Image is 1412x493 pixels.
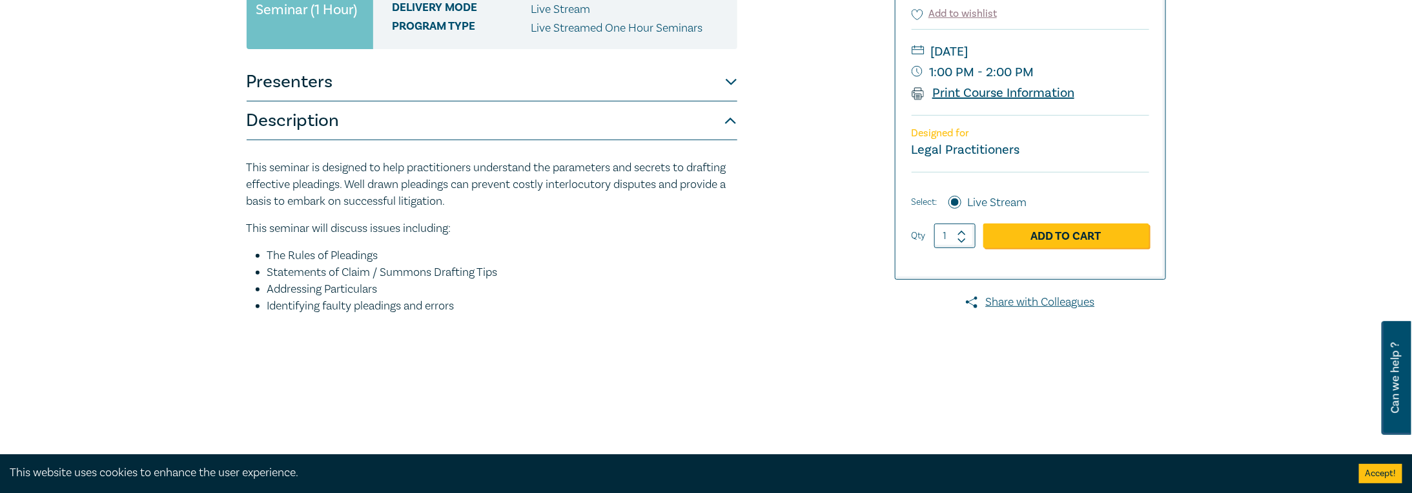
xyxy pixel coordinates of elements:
[968,194,1027,211] label: Live Stream
[912,195,937,209] span: Select:
[393,1,531,18] span: Delivery Mode
[531,20,703,37] p: Live Streamed One Hour Seminars
[247,101,737,140] button: Description
[267,264,737,281] li: Statements of Claim / Summons Drafting Tips
[983,224,1149,248] a: Add to Cart
[531,2,591,17] span: Live Stream
[912,62,1149,83] small: 1:00 PM - 2:00 PM
[10,465,1340,481] div: This website uses cookies to enhance the user experience.
[247,160,737,210] p: This seminar is designed to help practitioners understand the parameters and secrets to drafting ...
[393,20,531,37] span: Program type
[247,220,737,237] p: This seminar will discuss issues including:
[247,63,737,101] button: Presenters
[256,3,358,16] small: Seminar (1 Hour)
[934,224,976,248] input: 1
[912,127,1149,140] p: Designed for
[895,294,1166,311] a: Share with Colleagues
[912,41,1149,62] small: [DATE]
[912,6,998,21] button: Add to wishlist
[267,247,737,264] li: The Rules of Pleadings
[267,298,737,315] li: Identifying faulty pleadings and errors
[267,281,737,298] li: Addressing Particulars
[912,85,1075,101] a: Print Course Information
[912,142,1020,158] small: Legal Practitioners
[1359,464,1402,483] button: Accept cookies
[1389,329,1402,427] span: Can we help ?
[912,229,926,243] label: Qty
